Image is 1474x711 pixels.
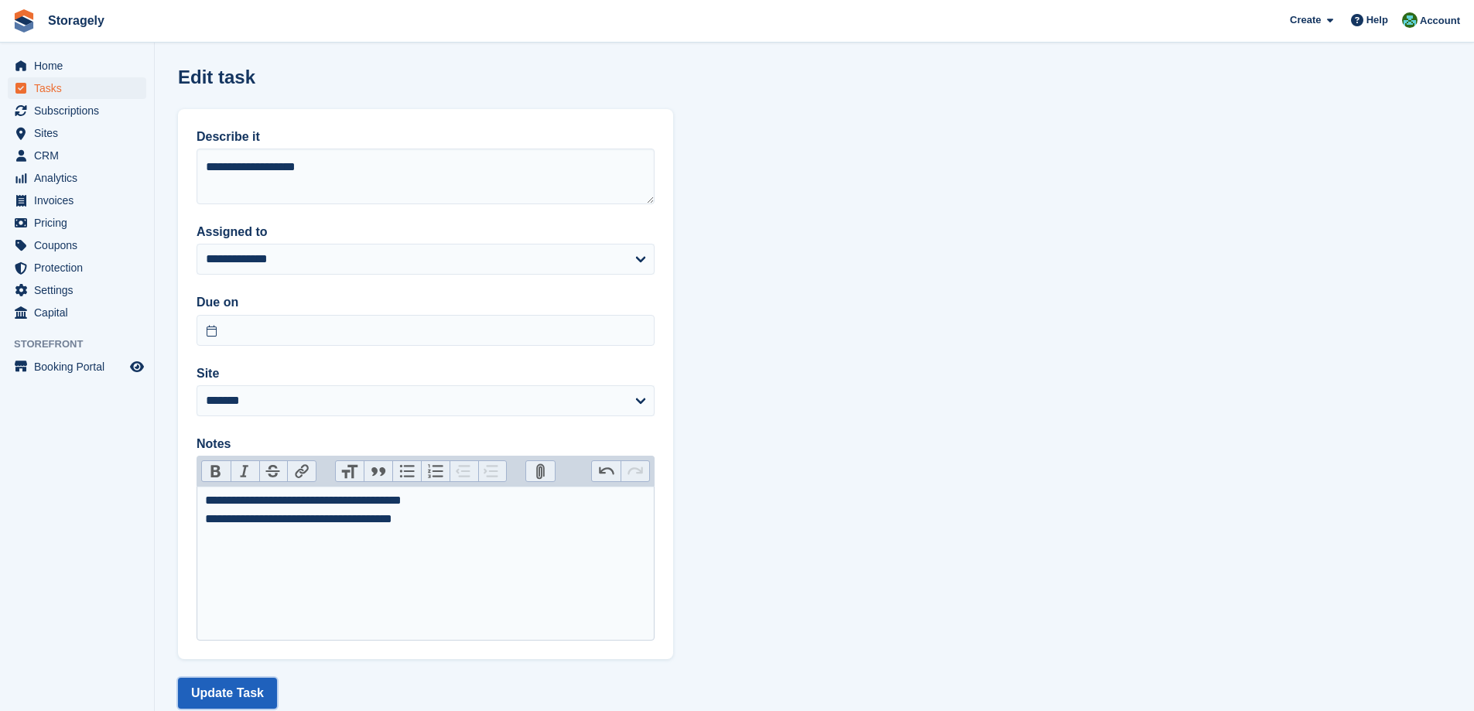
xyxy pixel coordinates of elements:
button: Update Task [178,678,277,709]
a: menu [8,279,146,301]
button: Redo [621,461,649,481]
label: Due on [197,293,655,312]
a: menu [8,167,146,189]
button: Increase Level [478,461,507,481]
span: Invoices [34,190,127,211]
button: Heading [336,461,364,481]
button: Bullets [392,461,421,481]
a: menu [8,257,146,279]
button: Bold [202,461,231,481]
button: Italic [231,461,259,481]
a: menu [8,356,146,378]
span: Pricing [34,212,127,234]
a: menu [8,100,146,121]
span: Account [1420,13,1460,29]
button: Undo [592,461,621,481]
a: menu [8,302,146,323]
label: Site [197,364,655,383]
span: Coupons [34,234,127,256]
label: Notes [197,435,655,453]
button: Quote [364,461,392,481]
label: Assigned to [197,223,655,241]
span: Tasks [34,77,127,99]
button: Decrease Level [450,461,478,481]
a: menu [8,234,146,256]
a: menu [8,145,146,166]
h1: Edit task [178,67,255,87]
span: Settings [34,279,127,301]
a: Storagely [42,8,111,33]
button: Attach Files [526,461,555,481]
button: Strikethrough [259,461,288,481]
span: Analytics [34,167,127,189]
button: Link [287,461,316,481]
span: CRM [34,145,127,166]
span: Booking Portal [34,356,127,378]
label: Describe it [197,128,655,146]
a: menu [8,190,146,211]
span: Sites [34,122,127,144]
button: Numbers [421,461,450,481]
img: Notifications [1402,12,1418,28]
span: Subscriptions [34,100,127,121]
a: menu [8,77,146,99]
span: Protection [34,257,127,279]
span: Home [34,55,127,77]
a: menu [8,122,146,144]
a: menu [8,212,146,234]
img: stora-icon-8386f47178a22dfd0bd8f6a31ec36ba5ce8667c1dd55bd0f319d3a0aa187defe.svg [12,9,36,32]
span: Help [1366,12,1388,28]
span: Create [1290,12,1321,28]
a: Preview store [128,357,146,376]
span: Storefront [14,337,154,352]
span: Capital [34,302,127,323]
a: menu [8,55,146,77]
